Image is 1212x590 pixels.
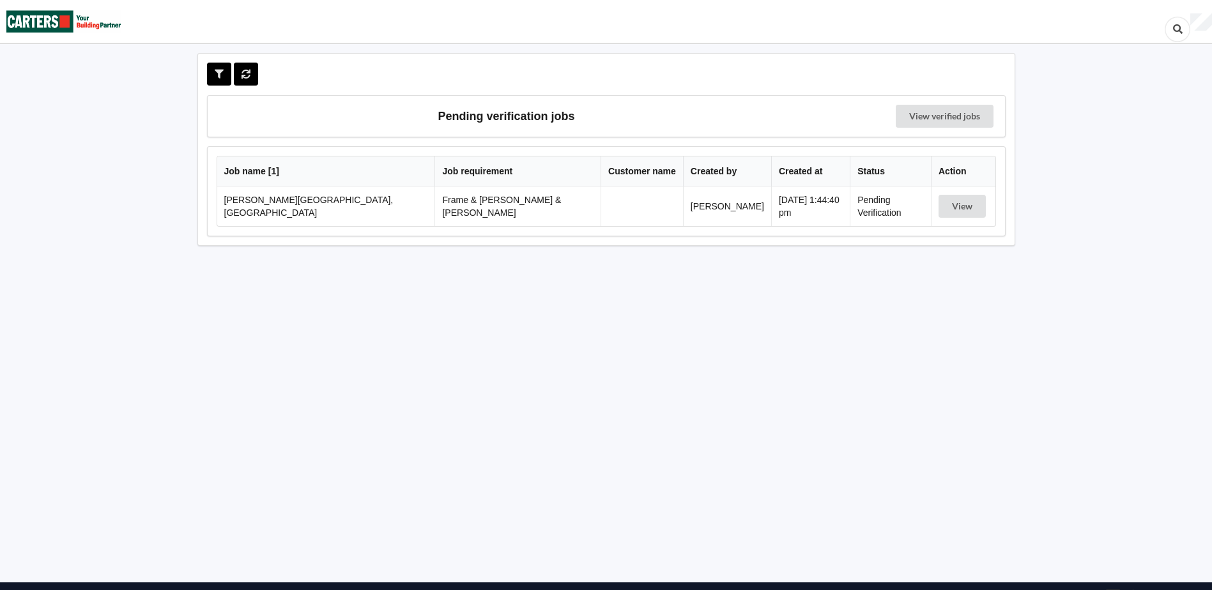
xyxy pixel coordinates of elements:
[217,105,797,128] h3: Pending verification jobs
[217,186,435,226] td: [PERSON_NAME][GEOGRAPHIC_DATA], [GEOGRAPHIC_DATA]
[939,201,988,211] a: View
[931,156,995,186] th: Action
[850,186,931,226] td: Pending Verification
[850,156,931,186] th: Status
[683,156,771,186] th: Created by
[683,186,771,226] td: [PERSON_NAME]
[434,186,601,226] td: Frame & [PERSON_NAME] & [PERSON_NAME]
[434,156,601,186] th: Job requirement
[896,105,993,128] a: View verified jobs
[939,195,986,218] button: View
[771,186,850,226] td: [DATE] 1:44:40 pm
[601,156,683,186] th: Customer name
[1190,13,1212,31] div: User Profile
[771,156,850,186] th: Created at
[6,1,121,42] img: Carters
[217,156,435,186] th: Job name [ 1 ]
